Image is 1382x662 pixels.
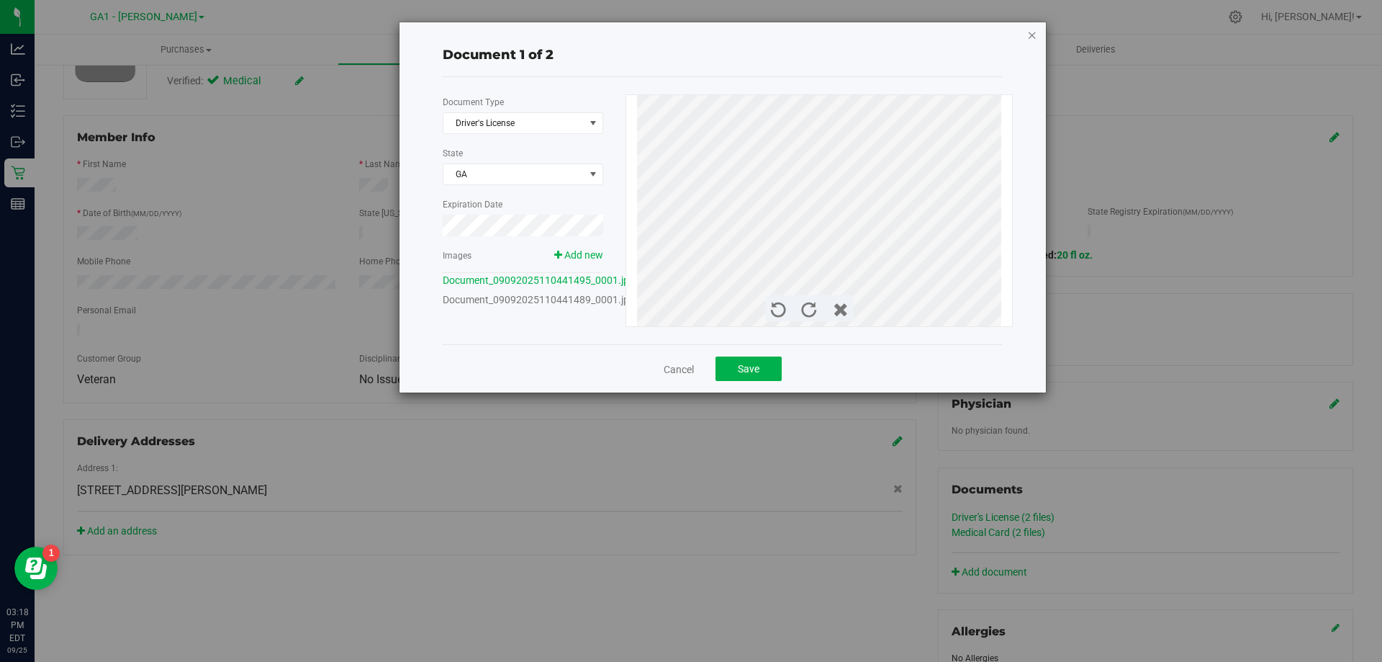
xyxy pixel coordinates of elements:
[443,45,1003,65] div: Document 1 of 2
[584,113,602,133] span: select
[42,545,60,562] iframe: Resource center unread badge
[715,357,782,381] button: Save
[443,249,471,262] label: Images
[443,198,502,211] label: Expiration Date
[443,294,635,305] a: Document_09092025110441489_0001.jpg
[443,113,584,133] span: Driver's License
[443,147,463,160] label: State
[664,362,694,377] a: Cancel
[443,274,635,286] a: Document_09092025110441495_0001.jpg
[443,164,602,184] span: GA
[554,249,603,261] a: Add new
[738,363,759,375] span: Save
[14,547,58,590] iframe: Resource center
[564,249,603,261] span: Add new
[443,96,504,109] label: Document Type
